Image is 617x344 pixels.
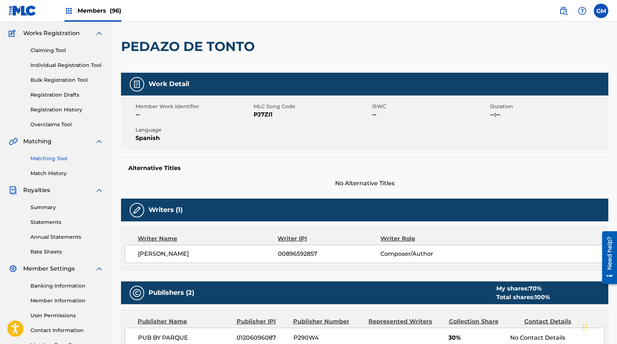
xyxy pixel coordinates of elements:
span: Duration [490,103,606,110]
h2: PEDAZO DE TONTO [121,38,258,55]
div: Writer Name [138,234,278,243]
iframe: Resource Center [597,228,617,286]
img: Top Rightsholders [64,7,73,15]
a: Contact Information [30,327,104,334]
div: Writer Role [380,234,474,243]
span: Matching [23,137,51,146]
h5: Writers (1) [149,206,183,214]
span: 00896592857 [278,250,380,258]
span: Language [136,126,252,134]
span: PUB BY PARQUE [138,334,231,342]
a: Individual Registration Tool [30,61,104,69]
span: -- [136,110,252,119]
span: No Alternative Titles [121,179,608,188]
div: Help [575,4,589,18]
img: expand [95,137,104,146]
a: Registration Drafts [30,91,104,99]
span: Composer/Author [380,250,474,258]
iframe: Chat Widget [581,309,617,344]
span: Members [78,7,121,15]
span: 70 % [529,285,542,292]
a: Statements [30,218,104,226]
div: Arrastrar [583,317,587,338]
img: help [578,7,587,15]
span: 30% [449,334,504,342]
img: expand [95,186,104,195]
div: Publisher Name [138,317,231,326]
div: No Contact Details [510,334,604,342]
a: Registration History [30,106,104,114]
a: Match History [30,170,104,177]
span: -- [372,110,488,119]
div: Contact Details [524,317,594,326]
span: Royalties [23,186,50,195]
span: Spanish [136,134,252,143]
a: Summary [30,204,104,211]
a: Member Information [30,297,104,305]
div: Represented Writers [368,317,443,326]
span: (96) [110,7,121,14]
h5: Publishers (2) [149,289,194,297]
a: Claiming Tool [30,47,104,54]
a: Bulk Registration Tool [30,76,104,84]
div: Publisher IPI [237,317,288,326]
img: expand [95,29,104,38]
span: P290W4 [293,334,363,342]
span: 01206096087 [237,334,288,342]
span: [PERSON_NAME] [138,250,278,258]
h5: Work Detail [149,80,189,88]
img: Publishers [133,289,141,297]
img: MLC Logo [9,5,37,16]
a: Overclaims Tool [30,121,104,128]
img: Work Detail [133,80,141,89]
img: search [559,7,568,15]
a: Matching Tool [30,155,104,162]
img: Member Settings [9,264,17,273]
div: Widget de chat [581,309,617,344]
span: MLC Song Code [254,103,370,110]
img: Matching [9,137,18,146]
a: Annual Statements [30,233,104,241]
img: Works Registration [9,29,18,38]
a: Banking Information [30,282,104,290]
a: User Permissions [30,312,104,319]
div: Publisher Number [293,317,363,326]
h5: Alternative Titles [128,165,601,172]
span: 100 % [535,294,550,301]
img: expand [95,264,104,273]
span: Member Work Identifier [136,103,252,110]
div: Collection Share [449,317,519,326]
div: User Menu [594,4,608,18]
img: Writers [133,206,141,215]
span: ISWC [372,103,488,110]
span: Works Registration [23,29,80,38]
span: --:-- [490,110,606,119]
div: My shares: [496,284,550,293]
div: Total shares: [496,293,550,302]
span: PJ7ZI1 [254,110,370,119]
span: Member Settings [23,264,75,273]
div: Writer IPI [278,234,380,243]
a: Public Search [556,4,571,18]
img: Royalties [9,186,17,195]
a: Rate Sheets [30,248,104,256]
